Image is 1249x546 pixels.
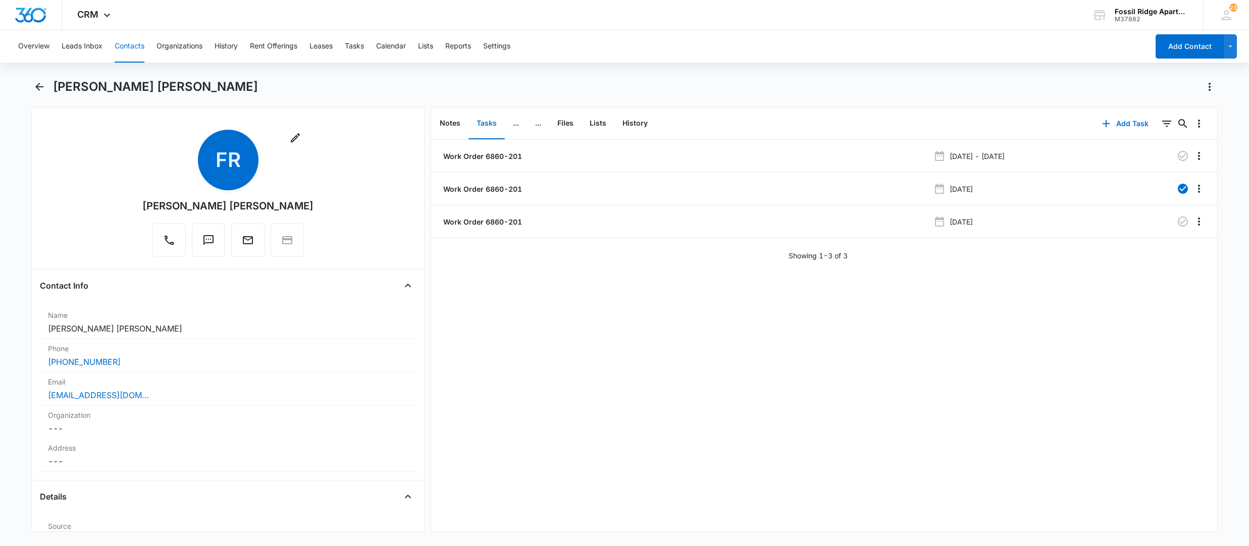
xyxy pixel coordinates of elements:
button: Organizations [157,30,202,63]
p: [DATE] [950,184,973,194]
button: History [614,108,656,139]
button: ... [527,108,549,139]
button: Tasks [345,30,364,63]
label: Name [48,310,408,320]
span: FR [198,130,258,190]
h4: Contact Info [40,280,88,292]
button: Contacts [115,30,144,63]
a: Text [192,239,225,248]
h4: Details [40,490,67,503]
div: Name[PERSON_NAME] [PERSON_NAME] [40,306,416,339]
button: Add Contact [1156,34,1224,59]
button: Settings [483,30,510,63]
button: Calendar [376,30,406,63]
button: Close [400,488,416,505]
div: Email[EMAIL_ADDRESS][DOMAIN_NAME] [40,372,416,406]
dd: [PERSON_NAME] [PERSON_NAME] [48,322,408,335]
button: Lists [582,108,614,139]
span: 23 [1229,4,1237,12]
button: Email [231,224,265,257]
p: [DATE] [950,216,973,227]
a: Email [231,239,265,248]
button: ... [505,108,527,139]
button: Rent Offerings [250,30,297,63]
button: Filters [1159,116,1175,132]
button: Leads Inbox [62,30,102,63]
span: CRM [77,9,98,20]
div: Organization--- [40,406,416,439]
button: Add Task [1092,112,1159,136]
button: Notes [432,108,469,139]
button: Overview [18,30,49,63]
button: Overflow Menu [1191,148,1207,164]
a: Work Order 6860-201 [441,216,522,227]
button: Back [31,79,47,95]
a: Work Order 6860-201 [441,184,522,194]
button: Lists [418,30,433,63]
button: Overflow Menu [1191,213,1207,230]
p: [DATE] - [DATE] [950,151,1005,161]
button: Actions [1202,79,1218,95]
div: Address--- [40,439,416,472]
button: Text [192,224,225,257]
h1: [PERSON_NAME] [PERSON_NAME] [53,79,258,94]
button: Reports [445,30,471,63]
button: Tasks [469,108,505,139]
div: [PERSON_NAME] [PERSON_NAME] [142,198,314,213]
button: Files [549,108,582,139]
button: History [215,30,238,63]
button: Call [152,224,186,257]
dd: --- [48,455,408,467]
dd: --- [48,422,408,434]
div: notifications count [1229,4,1237,12]
label: Source [48,521,408,531]
button: Overflow Menu [1191,181,1207,197]
a: [EMAIL_ADDRESS][DOMAIN_NAME] [48,389,149,401]
button: Close [400,278,416,294]
button: Overflow Menu [1191,116,1207,132]
a: Work Order 6860-201 [441,151,522,161]
a: [PHONE_NUMBER] [48,356,121,368]
div: account id [1115,16,1188,23]
label: Address [48,443,408,453]
a: Call [152,239,186,248]
div: Phone[PHONE_NUMBER] [40,339,416,372]
p: Showing 1-3 of 3 [789,250,848,261]
div: account name [1115,8,1188,16]
button: Search... [1175,116,1191,132]
button: Leases [309,30,333,63]
label: Organization [48,410,408,420]
label: Email [48,376,408,387]
label: Phone [48,343,408,354]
